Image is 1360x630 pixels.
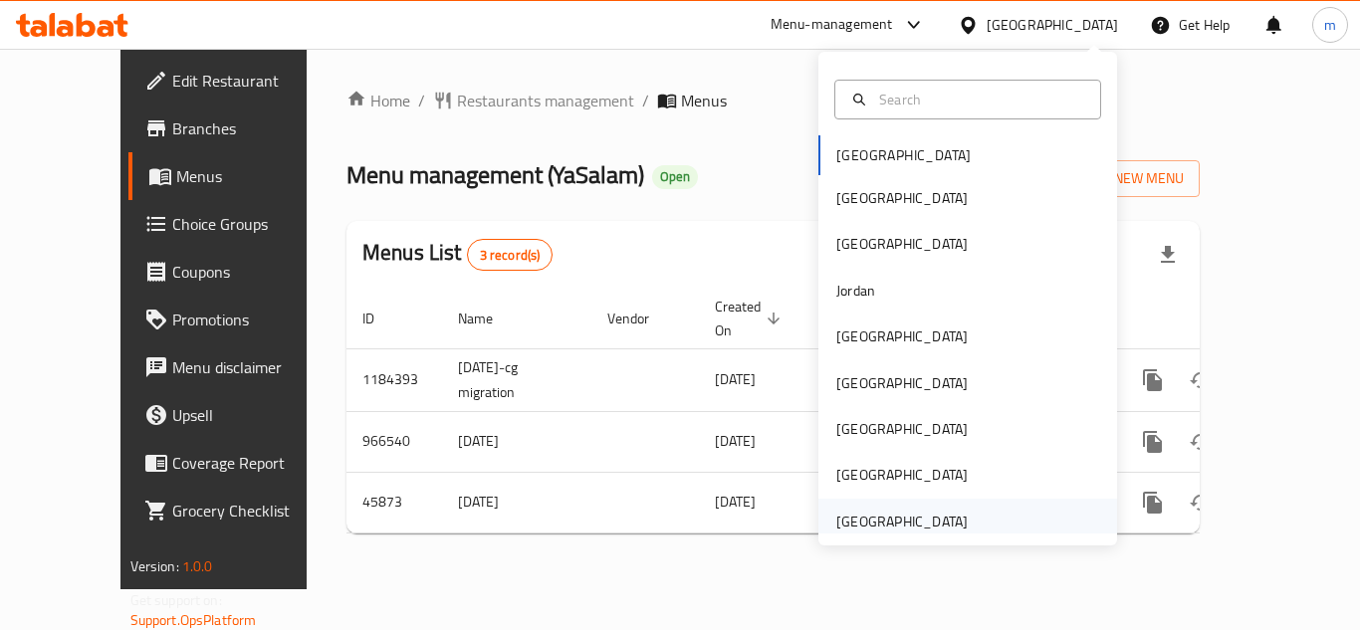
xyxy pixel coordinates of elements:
[172,212,332,236] span: Choice Groups
[442,411,591,472] td: [DATE]
[442,472,591,532] td: [DATE]
[128,105,347,152] a: Branches
[715,366,756,392] span: [DATE]
[607,307,675,330] span: Vendor
[836,418,968,440] div: [GEOGRAPHIC_DATA]
[346,472,442,532] td: 45873
[681,89,727,112] span: Menus
[836,464,968,486] div: [GEOGRAPHIC_DATA]
[1045,160,1200,197] button: Add New Menu
[362,238,553,271] h2: Menus List
[1129,418,1177,466] button: more
[172,403,332,427] span: Upsell
[128,296,347,343] a: Promotions
[871,89,1088,110] input: Search
[715,295,787,342] span: Created On
[172,69,332,93] span: Edit Restaurant
[172,116,332,140] span: Branches
[467,239,554,271] div: Total records count
[1177,418,1225,466] button: Change Status
[128,57,347,105] a: Edit Restaurant
[836,372,968,394] div: [GEOGRAPHIC_DATA]
[182,553,213,579] span: 1.0.0
[346,348,442,411] td: 1184393
[130,587,222,613] span: Get support on:
[346,89,410,112] a: Home
[468,246,553,265] span: 3 record(s)
[457,89,634,112] span: Restaurants management
[1129,356,1177,404] button: more
[128,343,347,391] a: Menu disclaimer
[346,89,1200,112] nav: breadcrumb
[128,391,347,439] a: Upsell
[362,307,400,330] span: ID
[771,13,893,37] div: Menu-management
[1061,166,1184,191] span: Add New Menu
[836,233,968,255] div: [GEOGRAPHIC_DATA]
[652,165,698,189] div: Open
[836,187,968,209] div: [GEOGRAPHIC_DATA]
[128,152,347,200] a: Menus
[172,499,332,523] span: Grocery Checklist
[172,308,332,331] span: Promotions
[128,439,347,487] a: Coverage Report
[1144,231,1192,279] div: Export file
[1324,14,1336,36] span: m
[836,325,968,347] div: [GEOGRAPHIC_DATA]
[715,428,756,454] span: [DATE]
[836,280,875,302] div: Jordan
[1177,479,1225,526] button: Change Status
[1177,356,1225,404] button: Change Status
[346,411,442,472] td: 966540
[128,487,347,534] a: Grocery Checklist
[458,307,519,330] span: Name
[346,152,644,197] span: Menu management ( YaSalam )
[128,200,347,248] a: Choice Groups
[172,451,332,475] span: Coverage Report
[442,348,591,411] td: [DATE]-cg migration
[172,260,332,284] span: Coupons
[130,553,179,579] span: Version:
[172,355,332,379] span: Menu disclaimer
[836,511,968,532] div: [GEOGRAPHIC_DATA]
[433,89,634,112] a: Restaurants management
[652,168,698,185] span: Open
[1129,479,1177,526] button: more
[642,89,649,112] li: /
[418,89,425,112] li: /
[128,248,347,296] a: Coupons
[715,489,756,515] span: [DATE]
[176,164,332,188] span: Menus
[987,14,1118,36] div: [GEOGRAPHIC_DATA]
